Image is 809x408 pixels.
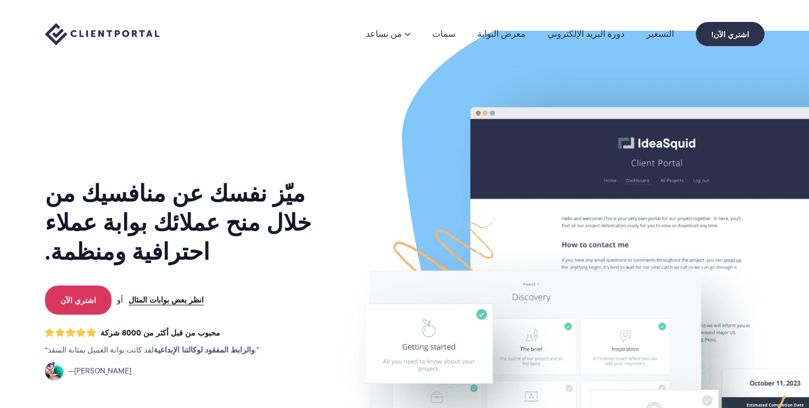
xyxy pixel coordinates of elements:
a: معرض البوابة [477,30,526,38]
font: انظر بعض بوابات المثال [129,294,204,306]
font: معرض البوابة [477,27,526,40]
font: اشتري الآن! [711,29,749,41]
font: لقد كانت بوابة العميل بمثابة المنقذ [48,344,154,355]
a: دورة البريد الإلكتروني [548,30,624,38]
font: التسعير [646,27,674,40]
a: سمات [432,30,455,38]
font: . [255,344,256,355]
a: اشتري الآن [45,286,111,314]
a: من نساعد [366,30,410,38]
font: ميّز نفسك عن منافسيك من خلال منح عملائك بوابة عملاء احترافية ومنظمة. [45,176,311,269]
font: والرابط المفقود لوكالتنا الإبداعية [154,344,255,356]
font: من نساعد [366,27,402,40]
font: [PERSON_NAME] [74,365,131,376]
a: التسعير [646,30,674,38]
font: أو [117,294,123,305]
font: دورة البريد الإلكتروني [548,27,624,40]
font: محبوب من قبل أكثر من 8000 شركة [101,327,220,339]
font: سمات [432,27,455,40]
font: اشتري الآن [60,295,96,307]
a: انظر بعض بوابات المثال [129,295,204,305]
a: اشتري الآن! [696,22,765,46]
